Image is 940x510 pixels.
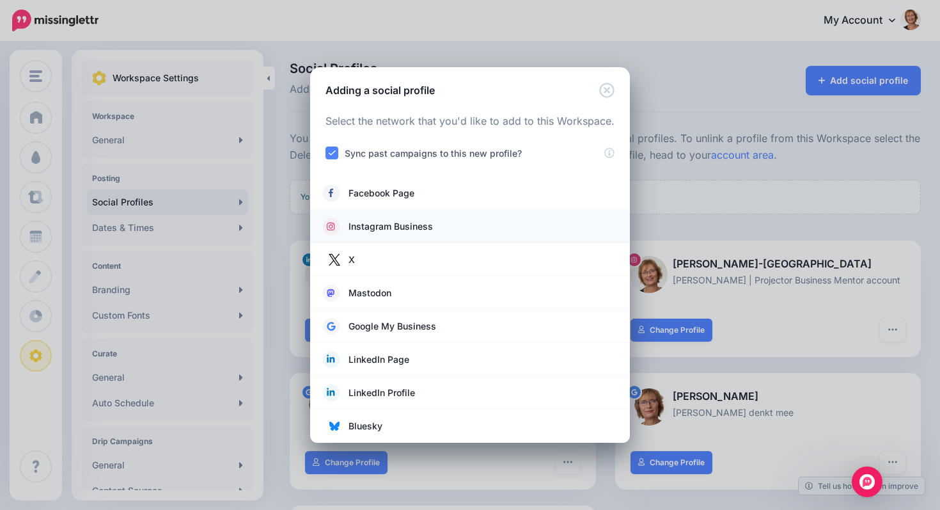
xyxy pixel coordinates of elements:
label: Sync past campaigns to this new profile? [345,146,522,161]
div: Open Intercom Messenger [852,466,882,497]
span: Google My Business [349,319,436,334]
a: Facebook Page [323,184,617,202]
a: LinkedIn Profile [323,384,617,402]
span: LinkedIn Profile [349,385,415,401]
h5: Adding a social profile [325,83,435,98]
span: Instagram Business [349,219,433,234]
a: LinkedIn Page [323,351,617,369]
p: Select the network that you'd like to add to this Workspace. [325,113,615,130]
a: Google My Business [323,317,617,335]
span: Facebook Page [349,186,414,201]
a: X [323,251,617,269]
a: Mastodon [323,284,617,302]
img: twitter.jpg [324,250,345,270]
img: bluesky.png [329,421,340,431]
span: X [349,252,355,267]
a: Instagram Business [323,218,617,235]
span: LinkedIn Page [349,352,409,367]
span: Mastodon [349,285,391,301]
span: Bluesky [349,418,382,434]
button: Close [599,83,615,99]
